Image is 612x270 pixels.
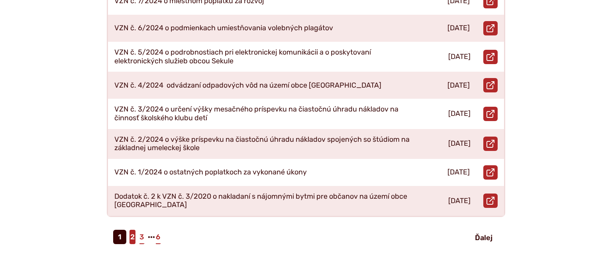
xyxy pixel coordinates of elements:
[114,168,307,177] p: VZN č. 1/2024 o ostatných poplatkoch za vykonané úkony
[469,231,499,245] a: Ďalej
[129,230,135,244] a: 2
[113,230,126,244] span: 1
[448,110,471,118] p: [DATE]
[447,24,470,33] p: [DATE]
[114,48,411,65] p: VZN č. 5/2024 o podrobnostiach pri elektronickej komunikácii a o poskytovaní elektronických služi...
[114,135,411,153] p: VZN č. 2/2024 o výške príspevku na čiastočnú úhradu nákladov spojených so štúdiom na základnej um...
[114,81,381,90] p: VZN č. 4/2024 odvádzaní odpadových vôd na území obce [GEOGRAPHIC_DATA]
[448,197,471,205] p: [DATE]
[448,139,471,148] p: [DATE]
[155,230,161,244] a: 6
[447,168,470,177] p: [DATE]
[114,24,333,33] p: VZN č. 6/2024 o podmienkach umiestňovania volebných plagátov
[148,230,155,244] span: ···
[447,81,470,90] p: [DATE]
[139,230,145,244] a: 3
[448,53,471,61] p: [DATE]
[114,192,411,209] p: Dodatok č. 2 k VZN č. 3/2020 o nakladaní s nájomnými bytmi pre občanov na území obce [GEOGRAPHIC_...
[475,233,492,242] span: Ďalej
[114,105,411,122] p: VZN č. 3/2024 o určení výšky mesačného príspevku na čiastočnú úhradu nákladov na činnosť školskéh...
